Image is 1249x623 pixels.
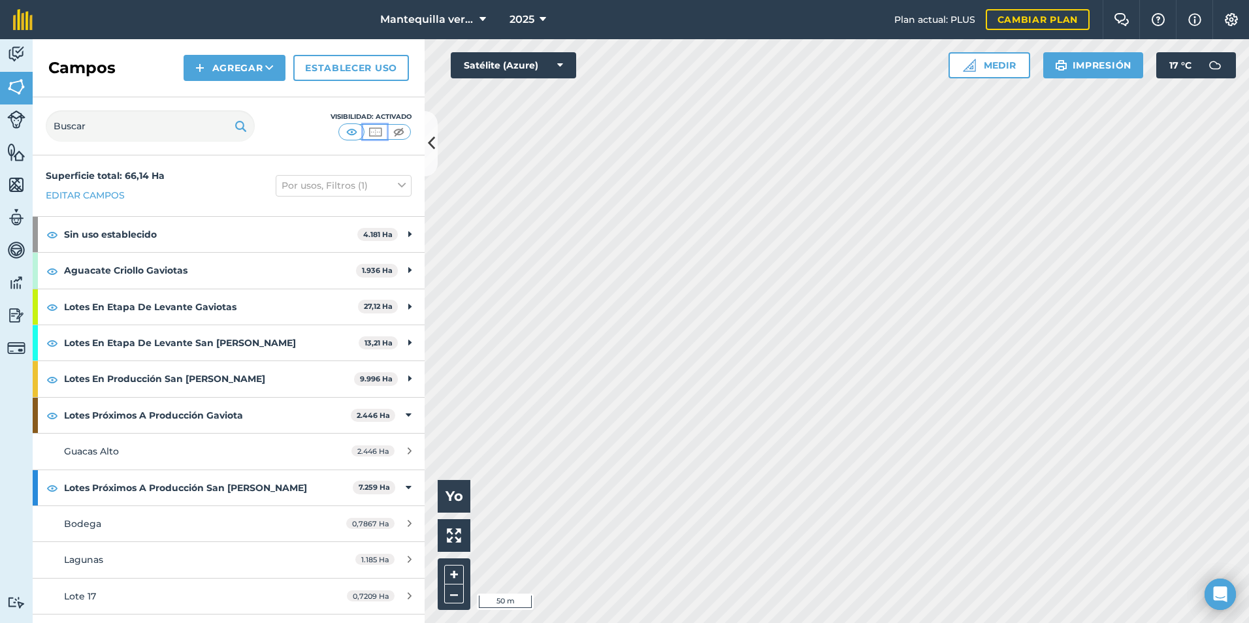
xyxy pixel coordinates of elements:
[7,339,25,357] img: svg+xml;base64,PD94bWwgdmVyc2lvbj0iMS4wIiBlbmNvZGluZz0idXRmLTgiPz4KPCEtLSBHZW5lcmF0b3I6IEFkb2JlIE...
[7,142,25,162] img: svg+xml;base64,PHN2ZyB4bWxucz0iaHR0cDovL3d3dy53My5vcmcvMjAwMC9zdmciIHdpZHRoPSI1NiIgaGVpZ2h0PSI2MC...
[355,554,395,565] span: 1.185 Ha
[331,112,412,122] div: Visibilidad: Activado
[367,125,383,138] img: svg+xml;base64,PHN2ZyB4bWxucz0iaHR0cDovL3d3dy53My5vcmcvMjAwMC9zdmciIHdpZHRoPSI1MCIgaGVpZ2h0PSI0MC...
[1188,12,1201,27] img: svg+xml;base64,PHN2ZyB4bWxucz0iaHR0cDovL3d3dy53My5vcmcvMjAwMC9zdmciIHdpZHRoPSIxNyIgaGVpZ2h0PSIxNy...
[64,217,357,252] strong: Sin uso establecido
[447,528,461,543] img: Cuatro flechas, una apuntando hacia arriba a la izquierda, una hacia arriba a la derecha, una hac...
[33,506,425,541] a: Bodega0,7867 Ha
[33,217,425,252] div: Sin uso establecido4.181 Ha
[64,470,353,505] strong: Lotes Próximos A Producción San [PERSON_NAME]
[46,407,58,423] img: svg+xml;base64,PHN2ZyB4bWxucz0iaHR0cDovL3d3dy53My5vcmcvMjAwMC9zdmciIHdpZHRoPSIxOCIgaGVpZ2h0PSIyNC...
[7,175,25,195] img: svg+xml;base64,PHN2ZyB4bWxucz0iaHR0cDovL3d3dy53My5vcmcvMjAwMC9zdmciIHdpZHRoPSI1NiIgaGVpZ2h0PSI2MC...
[7,208,25,227] img: svg+xml;base64,PD94bWwgdmVyc2lvbj0iMS4wIiBlbmNvZGluZz0idXRmLTgiPz4KPCEtLSBHZW5lcmF0b3I6IEFkb2JlIE...
[7,44,25,64] img: svg+xml;base64,PD94bWwgdmVyc2lvbj0iMS4wIiBlbmNvZGluZz0idXRmLTgiPz4KPCEtLSBHZW5lcmF0b3I6IEFkb2JlIE...
[46,480,58,496] img: svg+xml;base64,PHN2ZyB4bWxucz0iaHR0cDovL3d3dy53My5vcmcvMjAwMC9zdmciIHdpZHRoPSIxOCIgaGVpZ2h0PSIyNC...
[360,374,393,383] strong: 9.996 Ha
[13,9,33,30] img: fieldmargin Logotipo
[33,470,425,505] div: Lotes Próximos A Producción San [PERSON_NAME]7.259 Ha
[7,306,25,325] img: svg+xml;base64,PD94bWwgdmVyc2lvbj0iMS4wIiBlbmNvZGluZz0idXRmLTgiPz4KPCEtLSBHZW5lcmF0b3I6IEFkb2JlIE...
[64,590,96,602] span: Lote 17
[1156,52,1236,78] button: 17 °C
[33,398,425,433] div: Lotes Próximos A Producción Gaviota2.446 Ha
[64,554,103,566] span: Lagunas
[984,58,1016,72] font: Medir
[364,302,393,311] strong: 27,12 Ha
[347,590,395,601] span: 0,7209 Ha
[363,230,393,239] strong: 4.181 Ha
[351,445,395,456] span: 2.446 Ha
[1114,13,1129,26] img: Dos burbujas de diálogo superpuestas con la burbuja izquierda en la parte delantera
[212,61,263,74] font: Agregar
[64,289,358,325] strong: Lotes En Etapa De Levante Gaviotas
[33,434,425,469] a: Guacas Alto2.446 Ha
[362,266,393,275] strong: 1.936 Ha
[359,483,390,492] strong: 7.259 Ha
[1224,13,1239,26] img: Un icono de engranaje
[46,170,165,182] strong: Superficie total: 66,14 Ha
[451,52,576,78] button: Satélite (Azure)
[7,240,25,260] img: svg+xml;base64,PD94bWwgdmVyc2lvbj0iMS4wIiBlbmNvZGluZz0idXRmLTgiPz4KPCEtLSBHZW5lcmF0b3I6IEFkb2JlIE...
[64,518,101,530] span: Bodega
[510,12,534,27] span: 2025
[380,12,474,27] span: Mantequilla verde
[365,338,393,347] strong: 13,21 Ha
[282,178,368,193] font: Por usos, Filtros (1)
[1169,52,1192,78] span: 17 °C
[184,55,286,81] button: Agregar
[1073,59,1131,72] font: Impresión
[444,565,464,584] button: +
[48,57,116,78] h2: Campos
[235,118,247,134] img: svg+xml;base64,PHN2ZyB4bWxucz0iaHR0cDovL3d3dy53My5vcmcvMjAwMC9zdmciIHdpZHRoPSIxOSIgaGVpZ2h0PSIyNC...
[7,110,25,129] img: svg+xml;base64,PD94bWwgdmVyc2lvbj0iMS4wIiBlbmNvZGluZz0idXRmLTgiPz4KPCEtLSBHZW5lcmF0b3I6IEFkb2JlIE...
[33,253,425,288] div: Aguacate Criollo Gaviotas1.936 Ha
[33,361,425,396] div: Lotes En Producción San [PERSON_NAME]9.996 Ha
[64,253,356,288] strong: Aguacate Criollo Gaviotas
[391,125,407,138] img: svg+xml;base64,PHN2ZyB4bWxucz0iaHR0cDovL3d3dy53My5vcmcvMjAwMC9zdmciIHdpZHRoPSI1MCIgaGVpZ2h0PSI0MC...
[446,488,463,504] span: Yo
[64,445,119,457] span: Guacas Alto
[438,480,470,513] button: Yo
[1205,579,1236,610] div: Abra Intercom Messenger
[7,77,25,97] img: svg+xml;base64,PHN2ZyB4bWxucz0iaHR0cDovL3d3dy53My5vcmcvMjAwMC9zdmciIHdpZHRoPSI1NiIgaGVpZ2h0PSI2MC...
[64,361,354,396] strong: Lotes En Producción San [PERSON_NAME]
[46,227,58,242] img: svg+xml;base64,PHN2ZyB4bWxucz0iaHR0cDovL3d3dy53My5vcmcvMjAwMC9zdmciIHdpZHRoPSIxOCIgaGVpZ2h0PSIyNC...
[64,398,351,433] strong: Lotes Próximos A Producción Gaviota
[1202,52,1228,78] img: svg+xml;base64,PD94bWwgdmVyc2lvbj0iMS4wIiBlbmNvZGluZz0idXRmLTgiPz4KPCEtLSBHZW5lcmF0b3I6IEFkb2JlIE...
[444,584,464,603] button: –
[7,273,25,293] img: svg+xml;base64,PD94bWwgdmVyc2lvbj0iMS4wIiBlbmNvZGluZz0idXRmLTgiPz4KPCEtLSBHZW5lcmF0b3I6IEFkb2JlIE...
[293,55,409,81] a: Establecer uso
[963,59,976,72] img: Icono de regla
[949,52,1030,78] button: Medir
[1055,57,1067,73] img: svg+xml;base64,PHN2ZyB4bWxucz0iaHR0cDovL3d3dy53My5vcmcvMjAwMC9zdmciIHdpZHRoPSIxOSIgaGVpZ2h0PSIyNC...
[344,125,360,138] img: svg+xml;base64,PHN2ZyB4bWxucz0iaHR0cDovL3d3dy53My5vcmcvMjAwMC9zdmciIHdpZHRoPSI1MCIgaGVpZ2h0PSI0MC...
[195,60,204,76] img: svg+xml;base64,PHN2ZyB4bWxucz0iaHR0cDovL3d3dy53My5vcmcvMjAwMC9zdmciIHdpZHRoPSIxNCIgaGVpZ2h0PSIyNC...
[276,175,412,196] button: Por usos, Filtros (1)
[46,188,125,202] a: Editar campos
[33,579,425,614] a: Lote 170,7209 Ha
[33,325,425,360] div: Lotes En Etapa De Levante San [PERSON_NAME]13,21 Ha
[33,289,425,325] div: Lotes En Etapa De Levante Gaviotas27,12 Ha
[46,110,255,142] input: Buscar
[357,411,390,420] strong: 2.446 Ha
[7,596,25,609] img: svg+xml;base64,PD94bWwgdmVyc2lvbj0iMS4wIiBlbmNvZGluZz0idXRmLTgiPz4KPCEtLSBHZW5lcmF0b3I6IEFkb2JlIE...
[346,518,395,529] span: 0,7867 Ha
[46,263,58,279] img: svg+xml;base64,PHN2ZyB4bWxucz0iaHR0cDovL3d3dy53My5vcmcvMjAwMC9zdmciIHdpZHRoPSIxOCIgaGVpZ2h0PSIyNC...
[64,325,359,360] strong: Lotes En Etapa De Levante San [PERSON_NAME]
[1043,52,1143,78] button: Impresión
[33,542,425,577] a: Lagunas1.185 Ha
[46,335,58,351] img: svg+xml;base64,PHN2ZyB4bWxucz0iaHR0cDovL3d3dy53My5vcmcvMjAwMC9zdmciIHdpZHRoPSIxOCIgaGVpZ2h0PSIyNC...
[464,59,538,72] font: Satélite (Azure)
[894,12,975,27] span: Plan actual: PLUS
[986,9,1090,30] a: Cambiar plan
[46,299,58,315] img: svg+xml;base64,PHN2ZyB4bWxucz0iaHR0cDovL3d3dy53My5vcmcvMjAwMC9zdmciIHdpZHRoPSIxOCIgaGVpZ2h0PSIyNC...
[1150,13,1166,26] img: Un icono de signo de interrogación
[46,372,58,387] img: svg+xml;base64,PHN2ZyB4bWxucz0iaHR0cDovL3d3dy53My5vcmcvMjAwMC9zdmciIHdpZHRoPSIxOCIgaGVpZ2h0PSIyNC...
